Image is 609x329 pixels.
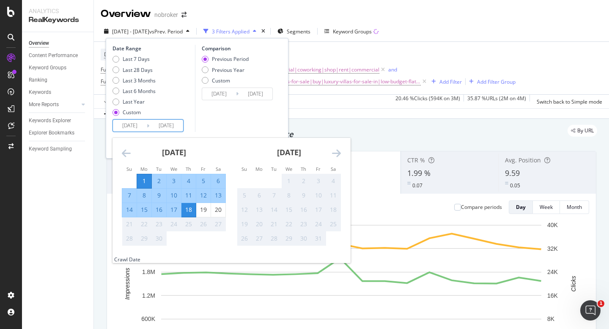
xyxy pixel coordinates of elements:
[167,203,181,217] td: Selected. Wednesday, September 17, 2025
[167,191,181,200] div: 10
[29,63,66,72] div: Keyword Groups
[202,88,236,100] input: Start Date
[267,191,281,200] div: 7
[287,28,310,35] span: Segments
[237,191,252,200] div: 5
[122,220,137,228] div: 21
[196,177,211,185] div: 5
[239,88,272,100] input: End Date
[181,220,196,228] div: 25
[112,66,156,74] div: Last 28 Days
[407,168,431,178] span: 1.99 %
[282,177,296,185] div: 1
[114,256,140,263] div: Crawl Date
[170,166,177,172] small: We
[154,11,178,19] div: nobroker
[122,203,137,217] td: Selected. Sunday, September 14, 2025
[296,234,311,243] div: 30
[201,166,206,172] small: Fr
[137,206,151,214] div: 15
[123,55,150,63] div: Last 7 Days
[137,203,152,217] td: Selected. Monday, September 15, 2025
[311,177,326,185] div: 3
[510,182,520,189] div: 0.05
[296,177,311,185] div: 2
[332,148,341,159] div: Move forward to switch to the next month.
[282,174,296,188] td: Not available. Wednesday, October 1, 2025
[29,145,72,154] div: Keyword Sampling
[311,234,326,243] div: 31
[142,269,155,275] text: 1.8M
[152,188,167,203] td: Selected. Tuesday, September 9, 2025
[577,128,594,133] span: By URL
[311,188,326,203] td: Not available. Friday, October 10, 2025
[212,66,244,74] div: Previous Year
[296,231,311,246] td: Not available. Thursday, October 30, 2025
[598,300,604,307] span: 1
[140,166,148,172] small: Mo
[167,174,181,188] td: Selected. Wednesday, September 3, 2025
[296,174,311,188] td: Not available. Thursday, October 2, 2025
[212,55,249,63] div: Previous Period
[156,166,162,172] small: Tu
[181,174,196,188] td: Selected. Thursday, September 4, 2025
[202,66,249,74] div: Previous Year
[282,220,296,228] div: 22
[274,25,314,38] button: Segments
[29,88,88,97] a: Keywords
[112,55,156,63] div: Last 7 Days
[296,188,311,203] td: Not available. Thursday, October 9, 2025
[282,188,296,203] td: Not available. Wednesday, October 8, 2025
[152,206,166,214] div: 16
[152,234,166,243] div: 30
[237,217,252,231] td: Not available. Sunday, October 19, 2025
[196,206,211,214] div: 19
[112,138,350,256] div: Calendar
[395,95,460,108] div: 20.46 % Clicks ( 594K on 3M )
[311,203,326,217] td: Not available. Friday, October 17, 2025
[181,12,187,18] div: arrow-right-arrow-left
[540,203,553,211] div: Week
[260,27,267,36] div: times
[167,220,181,228] div: 24
[122,191,137,200] div: 7
[252,191,266,200] div: 6
[181,188,196,203] td: Selected. Thursday, September 11, 2025
[112,28,149,35] span: [DATE] - [DATE]
[29,51,88,60] a: Content Performance
[282,191,296,200] div: 8
[196,191,211,200] div: 12
[326,191,340,200] div: 11
[333,28,372,35] div: Keyword Groups
[141,315,155,322] text: 600K
[211,220,225,228] div: 27
[516,203,526,211] div: Day
[137,217,152,231] td: Not available. Monday, September 22, 2025
[29,100,59,109] div: More Reports
[181,191,196,200] div: 11
[282,234,296,243] div: 29
[167,206,181,214] div: 17
[211,203,226,217] td: Choose Saturday, September 20, 2025 as your check-in date. It’s available.
[162,147,186,157] strong: [DATE]
[252,231,267,246] td: Not available. Monday, October 27, 2025
[407,182,411,184] img: Equal
[126,166,132,172] small: Su
[537,98,602,105] div: Switch back to Simple mode
[267,188,282,203] td: Not available. Tuesday, October 7, 2025
[142,292,155,299] text: 1.2M
[267,217,282,231] td: Not available. Tuesday, October 21, 2025
[326,206,340,214] div: 18
[200,25,260,38] button: 3 Filters Applied
[152,231,167,246] td: Not available. Tuesday, September 30, 2025
[29,129,88,137] a: Explorer Bookmarks
[196,217,211,231] td: Not available. Friday, September 26, 2025
[101,7,151,21] div: Overview
[137,220,151,228] div: 22
[388,66,397,74] button: and
[267,231,282,246] td: Not available. Tuesday, October 28, 2025
[181,206,196,214] div: 18
[123,77,156,84] div: Last 3 Months
[567,203,582,211] div: Month
[316,166,321,172] small: Fr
